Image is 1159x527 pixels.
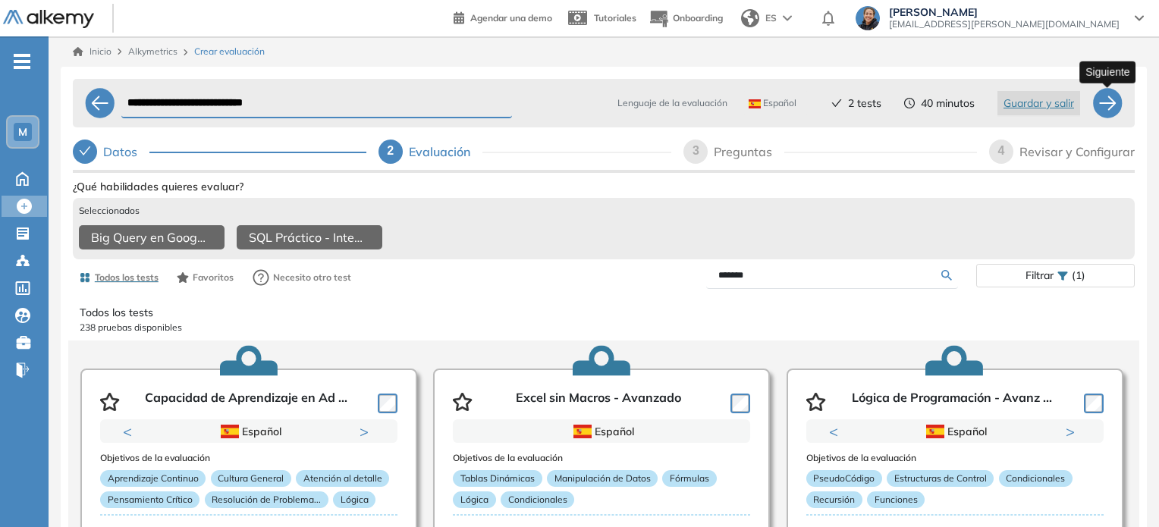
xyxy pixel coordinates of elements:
[145,391,347,413] p: Capacidad de Aprendizaje en Ad ...
[296,470,389,487] p: Atención al detalle
[194,45,265,58] span: Crear evaluación
[409,140,482,164] div: Evaluación
[937,444,955,446] button: 1
[453,453,750,463] h3: Objetivos de la evaluación
[73,140,366,164] div: Datos
[3,10,94,29] img: Logo
[123,424,138,439] button: Previous
[999,470,1073,487] p: Condicionales
[79,145,91,157] span: check
[249,228,364,246] span: SQL Práctico - Intermedio
[80,321,1128,334] p: 238 pruebas disponibles
[806,470,882,487] p: PseudoCódigo
[100,453,397,463] h3: Objetivos de la evaluación
[1004,95,1074,111] span: Guardar y salir
[100,491,199,508] p: Pensamiento Crítico
[171,265,240,290] button: Favoritos
[904,98,915,108] span: clock-circle
[806,453,1104,463] h3: Objetivos de la evaluación
[594,12,636,24] span: Tutoriales
[693,144,699,157] span: 3
[333,491,375,508] p: Lógica
[387,144,394,157] span: 2
[997,91,1080,115] button: Guardar y salir
[100,470,206,487] p: Aprendizaje Continuo
[749,97,796,109] span: Español
[516,391,681,413] p: Excel sin Macros - Avanzado
[128,45,177,57] span: Alkymetrics
[673,12,723,24] span: Onboarding
[470,12,552,24] span: Agendar una demo
[741,9,759,27] img: world
[205,491,328,508] p: Resolución de Problema...
[887,470,994,487] p: Estructuras de Control
[1019,140,1135,164] div: Revisar y Configurar
[848,96,881,111] span: 2 tests
[989,140,1135,164] div: 4Revisar y Configurar
[91,228,206,246] span: Big Query en Google Cloud
[79,204,140,218] span: Seleccionados
[829,424,844,439] button: Previous
[921,96,975,111] span: 40 minutos
[998,144,1005,157] span: 4
[806,491,862,508] p: Recursión
[18,126,27,138] span: M
[860,423,1051,440] div: Español
[573,425,592,438] img: ESP
[360,424,375,439] button: Next
[783,15,792,21] img: arrow
[103,140,149,164] div: Datos
[662,470,716,487] p: Fórmulas
[683,140,977,164] div: 3Preguntas
[867,491,925,508] p: Funciones
[453,491,495,508] p: Lógica
[454,8,552,26] a: Agendar una demo
[255,444,267,446] button: 2
[1072,265,1085,287] span: (1)
[961,444,973,446] button: 2
[547,470,658,487] p: Manipulación de Datos
[507,423,697,440] div: Español
[95,271,159,284] span: Todos los tests
[246,262,358,293] button: Necesito otro test
[926,425,944,438] img: ESP
[1085,64,1129,80] p: Siguiente
[1026,265,1054,287] span: Filtrar
[231,444,249,446] button: 1
[831,98,842,108] span: check
[193,271,234,284] span: Favoritos
[501,491,574,508] p: Condicionales
[765,11,777,25] span: ES
[889,6,1120,18] span: [PERSON_NAME]
[154,423,344,440] div: Español
[1066,424,1081,439] button: Next
[453,470,542,487] p: Tablas Dinámicas
[649,2,723,35] button: Onboarding
[73,45,112,58] a: Inicio
[80,305,1128,321] p: Todos los tests
[714,140,784,164] div: Preguntas
[852,391,1052,413] p: Lógica de Programación - Avanz ...
[889,18,1120,30] span: [EMAIL_ADDRESS][PERSON_NAME][DOMAIN_NAME]
[273,271,351,284] span: Necesito otro test
[73,265,165,290] button: Todos los tests
[14,60,30,63] i: -
[617,96,727,110] span: Lenguaje de la evaluación
[749,99,761,108] img: ESP
[211,470,291,487] p: Cultura General
[378,140,672,164] div: 2Evaluación
[73,179,243,195] span: ¿Qué habilidades quieres evaluar?
[221,425,239,438] img: ESP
